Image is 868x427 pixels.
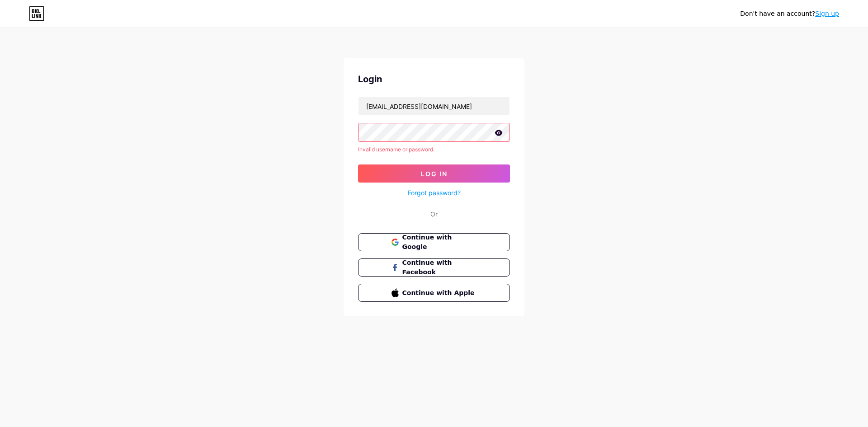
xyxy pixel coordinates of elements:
[358,72,510,86] div: Login
[358,233,510,251] button: Continue with Google
[358,284,510,302] button: Continue with Apple
[358,258,510,277] button: Continue with Facebook
[430,209,438,219] div: Or
[421,170,448,178] span: Log In
[815,10,839,17] a: Sign up
[358,145,510,154] div: Invalid username or password.
[402,258,477,277] span: Continue with Facebook
[402,233,477,252] span: Continue with Google
[408,188,461,197] a: Forgot password?
[359,97,509,115] input: Username
[740,9,839,19] div: Don't have an account?
[402,288,477,298] span: Continue with Apple
[358,164,510,183] button: Log In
